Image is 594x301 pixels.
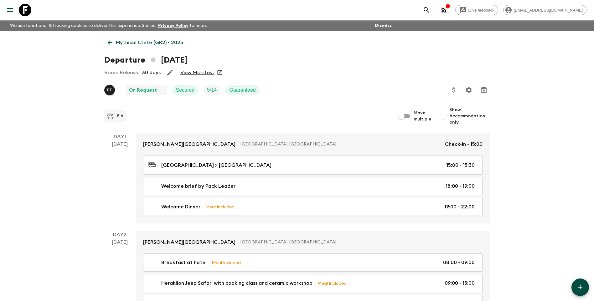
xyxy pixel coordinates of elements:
[172,85,199,95] div: Secured
[112,140,128,223] div: [DATE]
[205,203,235,210] p: Meal Included
[318,280,347,287] p: Meal Included
[203,85,220,95] div: Trip Fill
[212,259,241,266] p: Meal Included
[455,5,498,15] a: Give feedback
[116,39,183,46] p: Mythical Crete (GR2) • 2025
[104,36,187,49] a: Mythical Crete (GR2) • 2025
[158,23,189,28] a: Privacy Policy
[104,133,136,140] p: Day 1
[104,54,187,66] h1: Departure [DATE]
[229,86,256,94] p: Guaranteed
[143,140,235,148] p: [PERSON_NAME][GEOGRAPHIC_DATA]
[176,86,195,94] p: Secured
[443,259,475,266] p: 08:00 - 09:00
[180,69,214,76] a: View Manifest
[462,84,475,96] button: Settings
[240,141,440,147] p: [GEOGRAPHIC_DATA], [GEOGRAPHIC_DATA]
[448,84,460,96] button: Update Price, Early Bird Discount and Costs
[445,279,475,287] p: 09:00 - 15:00
[414,110,432,122] span: Move multiple
[420,4,433,16] button: search adventures
[161,203,200,211] p: Welcome Dinner
[373,21,393,30] button: Dismiss
[161,182,235,190] p: Welcome brief by Pack Leader
[143,177,483,195] a: Welcome brief by Pack Leader18:00 - 19:00
[143,238,235,246] p: [PERSON_NAME][GEOGRAPHIC_DATA]
[142,69,161,76] p: 30 days
[117,113,123,119] p: 8 h
[104,231,136,238] p: Day 2
[446,161,475,169] p: 15:00 - 15:30
[207,86,217,94] p: 5 / 14
[8,20,211,31] p: We use functional & tracking cookies to deliver this experience. See our for more.
[104,87,116,92] span: Elisavet Titanos
[465,8,498,13] span: Give feedback
[143,198,483,216] a: Welcome DinnerMeal Included19:00 - 22:00
[4,4,16,16] button: menu
[107,88,112,93] p: E T
[444,203,475,211] p: 19:00 - 22:00
[136,231,490,253] a: [PERSON_NAME][GEOGRAPHIC_DATA][GEOGRAPHIC_DATA], [GEOGRAPHIC_DATA]
[143,274,483,292] a: Heraklion Jeep Safari with cooking class and ceramic workshopMeal Included09:00 - 15:00
[161,259,207,266] p: Breakfast at hotel
[478,84,490,96] button: Archive (Completed, Cancelled or Unsynced Departures only)
[143,156,483,175] a: [GEOGRAPHIC_DATA] > [GEOGRAPHIC_DATA]15:00 - 15:30
[143,253,483,272] a: Breakfast at hotelMeal Included08:00 - 09:00
[161,161,271,169] p: [GEOGRAPHIC_DATA] > [GEOGRAPHIC_DATA]
[136,133,490,156] a: [PERSON_NAME][GEOGRAPHIC_DATA][GEOGRAPHIC_DATA], [GEOGRAPHIC_DATA]Check-in - 15:00
[445,140,483,148] p: Check-in - 15:00
[446,182,475,190] p: 18:00 - 19:00
[449,107,490,125] span: Show Accommodation only
[129,86,157,94] p: On Request
[510,8,586,13] span: [EMAIL_ADDRESS][DOMAIN_NAME]
[240,239,478,245] p: [GEOGRAPHIC_DATA], [GEOGRAPHIC_DATA]
[161,279,312,287] p: Heraklion Jeep Safari with cooking class and ceramic workshop
[104,85,116,95] button: ET
[104,69,139,76] p: Room Release:
[503,5,586,15] div: [EMAIL_ADDRESS][DOMAIN_NAME]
